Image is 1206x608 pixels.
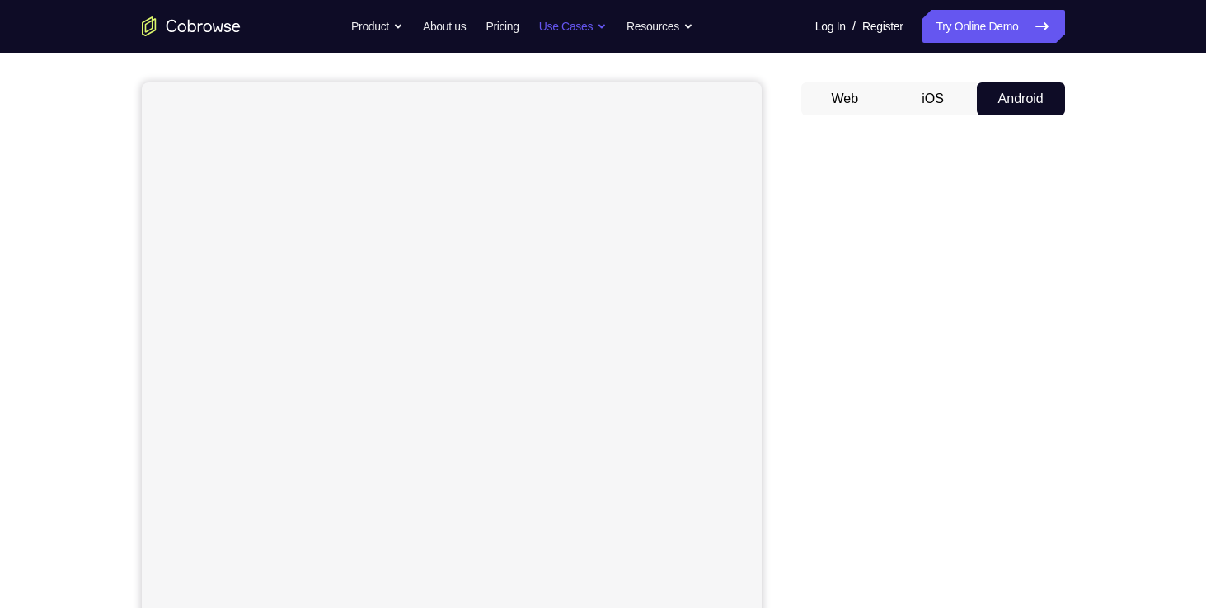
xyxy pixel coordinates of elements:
[801,82,889,115] button: Web
[539,10,607,43] button: Use Cases
[977,82,1065,115] button: Android
[862,10,903,43] a: Register
[815,10,846,43] a: Log In
[142,16,241,36] a: Go to the home page
[423,10,466,43] a: About us
[351,10,403,43] button: Product
[486,10,519,43] a: Pricing
[852,16,856,36] span: /
[626,10,693,43] button: Resources
[889,82,977,115] button: iOS
[922,10,1064,43] a: Try Online Demo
